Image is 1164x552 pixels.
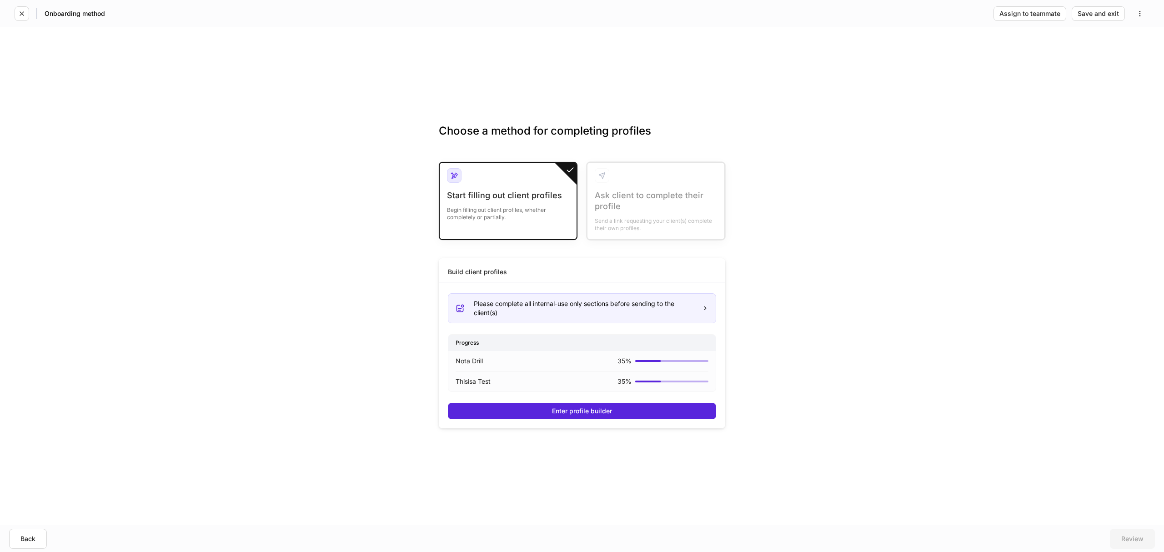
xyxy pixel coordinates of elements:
[20,536,35,542] div: Back
[993,6,1066,21] button: Assign to teammate
[447,190,569,201] div: Start filling out client profiles
[617,377,632,386] p: 35 %
[456,377,491,386] p: Thisisa Test
[9,529,47,549] button: Back
[1078,10,1119,17] div: Save and exit
[552,408,612,414] div: Enter profile builder
[999,10,1060,17] div: Assign to teammate
[448,267,507,276] div: Build client profiles
[1072,6,1125,21] button: Save and exit
[439,124,725,153] h3: Choose a method for completing profiles
[617,356,632,366] p: 35 %
[456,356,483,366] p: Nota Drill
[474,299,695,317] div: Please complete all internal-use only sections before sending to the client(s)
[447,201,569,221] div: Begin filling out client profiles, whether completely or partially.
[448,403,716,419] button: Enter profile builder
[45,9,105,18] h5: Onboarding method
[448,335,716,351] div: Progress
